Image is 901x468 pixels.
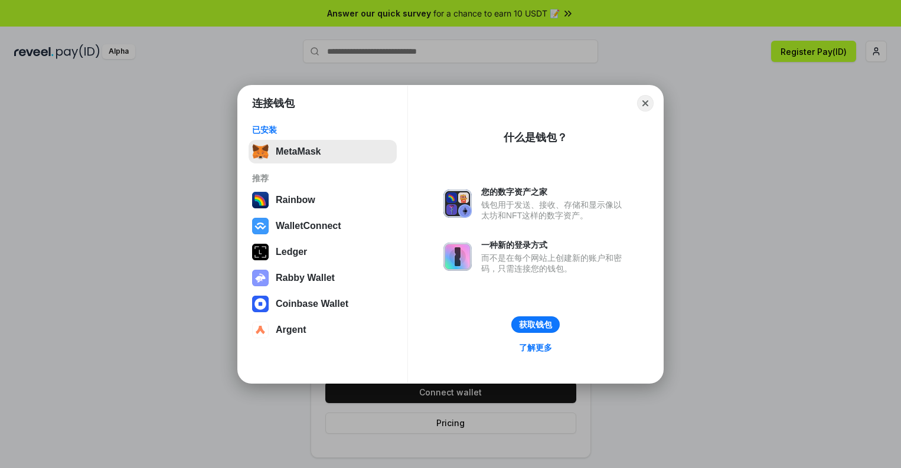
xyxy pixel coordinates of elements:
div: Ledger [276,247,307,257]
img: svg+xml,%3Csvg%20width%3D%2228%22%20height%3D%2228%22%20viewBox%3D%220%200%2028%2028%22%20fill%3D... [252,322,269,338]
img: svg+xml,%3Csvg%20xmlns%3D%22http%3A%2F%2Fwww.w3.org%2F2000%2Fsvg%22%20width%3D%2228%22%20height%3... [252,244,269,260]
div: 已安装 [252,125,393,135]
div: Coinbase Wallet [276,299,348,309]
div: 而不是在每个网站上创建新的账户和密码，只需连接您的钱包。 [481,253,628,274]
img: svg+xml,%3Csvg%20width%3D%2228%22%20height%3D%2228%22%20viewBox%3D%220%200%2028%2028%22%20fill%3D... [252,218,269,234]
button: Rainbow [249,188,397,212]
div: 钱包用于发送、接收、存储和显示像以太坊和NFT这样的数字资产。 [481,199,628,221]
button: Close [637,95,654,112]
button: 获取钱包 [511,316,560,333]
a: 了解更多 [512,340,559,355]
button: MetaMask [249,140,397,163]
button: Ledger [249,240,397,264]
div: 了解更多 [519,342,552,353]
button: Coinbase Wallet [249,292,397,316]
button: WalletConnect [249,214,397,238]
div: 推荐 [252,173,393,184]
div: 获取钱包 [519,319,552,330]
div: MetaMask [276,146,321,157]
img: svg+xml,%3Csvg%20xmlns%3D%22http%3A%2F%2Fwww.w3.org%2F2000%2Fsvg%22%20fill%3D%22none%22%20viewBox... [443,243,472,271]
img: svg+xml,%3Csvg%20width%3D%22120%22%20height%3D%22120%22%20viewBox%3D%220%200%20120%20120%22%20fil... [252,192,269,208]
img: svg+xml,%3Csvg%20fill%3D%22none%22%20height%3D%2233%22%20viewBox%3D%220%200%2035%2033%22%20width%... [252,143,269,160]
div: Rabby Wallet [276,273,335,283]
div: 您的数字资产之家 [481,186,628,197]
img: svg+xml,%3Csvg%20xmlns%3D%22http%3A%2F%2Fwww.w3.org%2F2000%2Fsvg%22%20fill%3D%22none%22%20viewBox... [443,189,472,218]
img: svg+xml,%3Csvg%20width%3D%2228%22%20height%3D%2228%22%20viewBox%3D%220%200%2028%2028%22%20fill%3D... [252,296,269,312]
h1: 连接钱包 [252,96,295,110]
div: Rainbow [276,195,315,205]
div: 什么是钱包？ [504,130,567,145]
img: svg+xml,%3Csvg%20xmlns%3D%22http%3A%2F%2Fwww.w3.org%2F2000%2Fsvg%22%20fill%3D%22none%22%20viewBox... [252,270,269,286]
div: WalletConnect [276,221,341,231]
button: Argent [249,318,397,342]
button: Rabby Wallet [249,266,397,290]
div: Argent [276,325,306,335]
div: 一种新的登录方式 [481,240,628,250]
